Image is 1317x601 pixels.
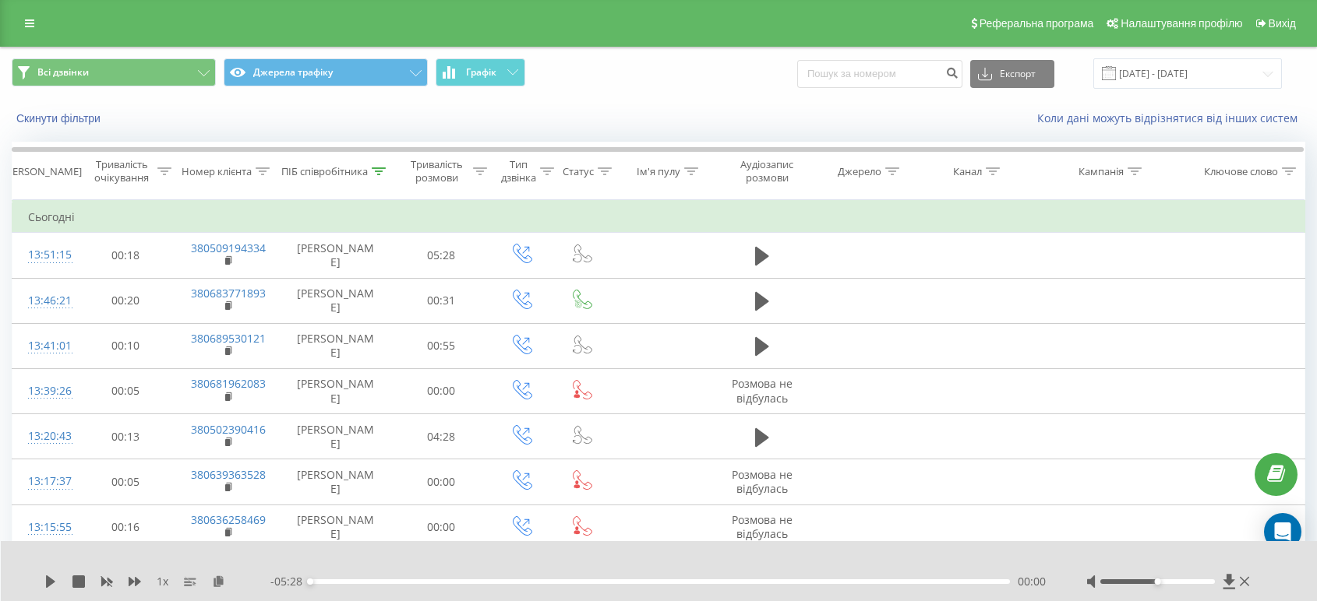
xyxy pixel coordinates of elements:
[732,467,793,496] span: Розмова не відбулась
[391,278,491,323] td: 00:31
[90,158,154,185] div: Тривалість очікування
[279,368,390,413] td: [PERSON_NAME]
[1079,165,1124,178] div: Кампанія
[28,466,60,497] div: 13:17:37
[28,286,60,316] div: 13:46:21
[391,233,491,278] td: 05:28
[391,504,491,550] td: 00:00
[191,512,266,527] a: 380636258469
[970,60,1054,88] button: Експорт
[391,368,491,413] td: 00:00
[307,578,313,585] div: Accessibility label
[12,58,216,86] button: Всі дзвінки
[1154,578,1160,585] div: Accessibility label
[279,504,390,550] td: [PERSON_NAME]
[28,331,60,361] div: 13:41:01
[838,165,881,178] div: Джерело
[182,165,252,178] div: Номер клієнта
[980,17,1094,30] span: Реферальна програма
[279,278,390,323] td: [PERSON_NAME]
[191,376,266,391] a: 380681962083
[191,286,266,300] a: 380683771893
[732,376,793,405] span: Розмова не відбулась
[76,414,175,459] td: 00:13
[76,504,175,550] td: 00:16
[12,111,108,125] button: Скинути фільтри
[157,574,168,589] span: 1 x
[279,233,390,278] td: [PERSON_NAME]
[1264,513,1301,550] div: Open Intercom Messenger
[76,278,175,323] td: 00:20
[1204,165,1278,178] div: Ключове слово
[76,459,175,504] td: 00:05
[797,60,962,88] input: Пошук за номером
[3,165,82,178] div: [PERSON_NAME]
[563,165,594,178] div: Статус
[191,331,266,346] a: 380689530121
[1121,17,1242,30] span: Налаштування профілю
[405,158,469,185] div: Тривалість розмови
[279,323,390,368] td: [PERSON_NAME]
[191,467,266,482] a: 380639363528
[28,512,60,543] div: 13:15:55
[391,323,491,368] td: 00:55
[391,459,491,504] td: 00:00
[12,202,1305,233] td: Сьогодні
[1269,17,1296,30] span: Вихід
[270,574,310,589] span: - 05:28
[279,459,390,504] td: [PERSON_NAME]
[732,512,793,541] span: Розмова не відбулась
[281,165,368,178] div: ПІБ співробітника
[637,165,680,178] div: Ім'я пулу
[1018,574,1046,589] span: 00:00
[28,376,60,406] div: 13:39:26
[728,158,806,185] div: Аудіозапис розмови
[76,368,175,413] td: 00:05
[191,422,266,437] a: 380502390416
[391,414,491,459] td: 04:28
[466,67,496,78] span: Графік
[953,165,982,178] div: Канал
[279,414,390,459] td: [PERSON_NAME]
[191,241,266,255] a: 380509194334
[37,66,89,79] span: Всі дзвінки
[28,421,60,452] div: 13:20:43
[1037,111,1305,125] a: Коли дані можуть відрізнятися вiд інших систем
[76,323,175,368] td: 00:10
[436,58,525,86] button: Графік
[28,240,60,270] div: 13:51:15
[501,158,536,185] div: Тип дзвінка
[224,58,428,86] button: Джерела трафіку
[76,233,175,278] td: 00:18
